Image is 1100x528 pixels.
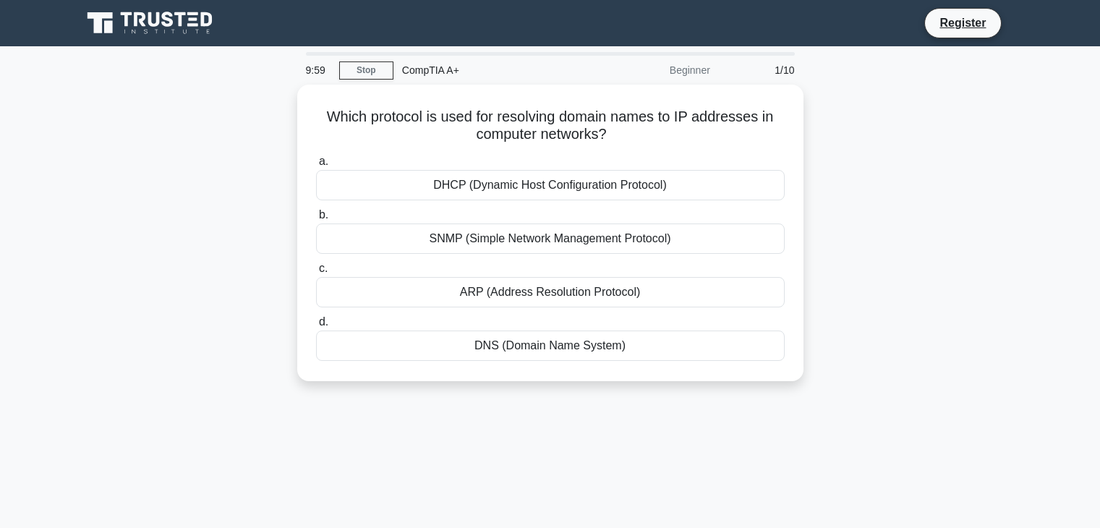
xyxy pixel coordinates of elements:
[393,56,592,85] div: CompTIA A+
[319,315,328,328] span: d.
[316,331,785,361] div: DNS (Domain Name System)
[316,170,785,200] div: DHCP (Dynamic Host Configuration Protocol)
[319,155,328,167] span: a.
[719,56,803,85] div: 1/10
[319,208,328,221] span: b.
[592,56,719,85] div: Beginner
[319,262,328,274] span: c.
[297,56,339,85] div: 9:59
[316,223,785,254] div: SNMP (Simple Network Management Protocol)
[315,108,786,144] h5: Which protocol is used for resolving domain names to IP addresses in computer networks?
[316,277,785,307] div: ARP (Address Resolution Protocol)
[339,61,393,80] a: Stop
[931,14,994,32] a: Register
